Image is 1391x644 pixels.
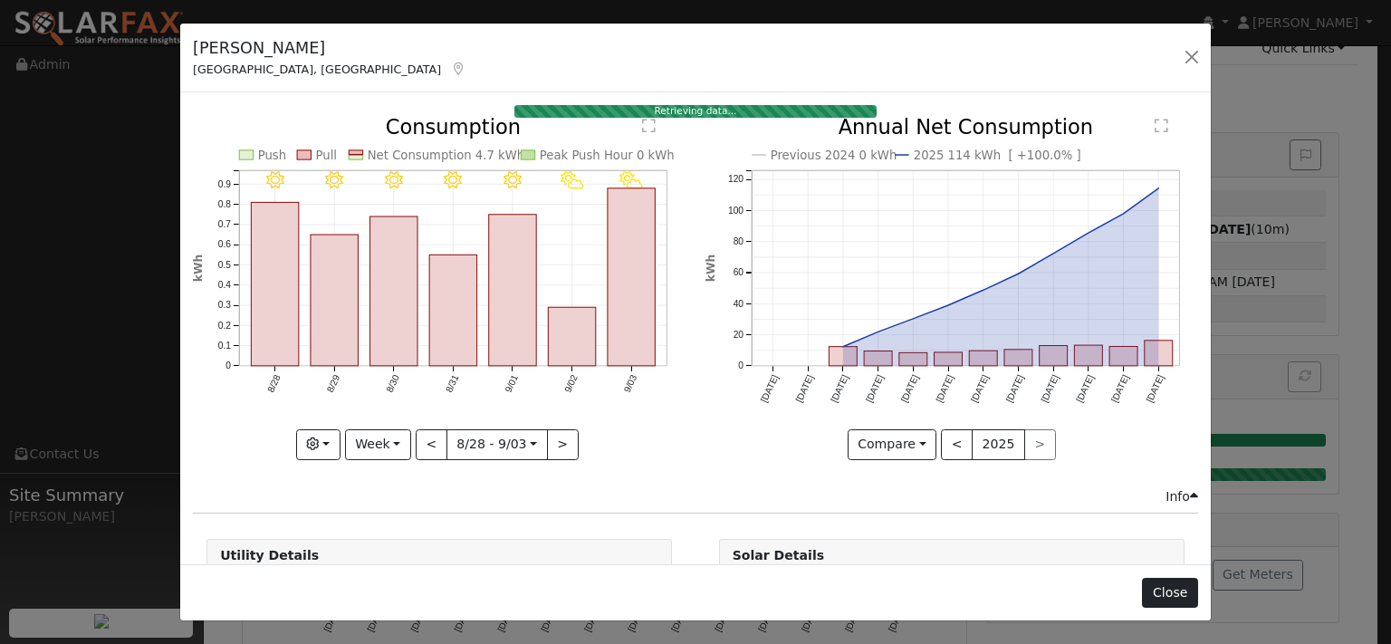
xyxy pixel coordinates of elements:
[642,119,656,134] text: 
[446,429,548,460] button: 8/28 - 9/03
[265,373,283,394] text: 8/28
[1039,374,1060,405] text: [DATE]
[218,179,232,189] text: 0.9
[793,374,815,405] text: [DATE]
[899,374,921,405] text: [DATE]
[969,374,991,405] text: [DATE]
[540,149,675,163] text: Peak Push Hour 0 kWh
[733,268,743,278] text: 60
[733,299,743,309] text: 40
[1142,578,1197,609] button: Close
[218,240,232,250] text: 0.6
[1145,341,1173,366] rect: onclick=""
[829,374,850,405] text: [DATE]
[386,116,521,139] text: Consumption
[864,351,892,366] rect: onclick=""
[311,235,359,367] rect: onclick=""
[727,175,743,185] text: 120
[549,308,597,367] rect: onclick=""
[218,301,232,311] text: 0.3
[193,36,466,60] h5: [PERSON_NAME]
[874,329,881,336] circle: onclick=""
[1050,250,1057,257] circle: onclick=""
[1166,487,1198,506] div: Info
[770,149,897,163] text: Previous 2024 0 kWh
[416,429,447,460] button: <
[738,361,743,371] text: 0
[218,321,232,331] text: 0.2
[1074,346,1102,367] rect: onclick=""
[316,149,337,163] text: Pull
[220,548,319,562] strong: Utility Details
[1039,346,1067,366] rect: onclick=""
[218,281,232,291] text: 0.4
[266,172,284,190] i: 8/28 - Clear
[444,373,461,394] text: 8/31
[251,203,299,367] rect: onclick=""
[218,220,232,230] text: 0.7
[1145,374,1166,405] text: [DATE]
[848,429,937,460] button: Compare
[325,373,342,394] text: 8/29
[563,373,580,394] text: 9/02
[345,429,411,460] button: Week
[514,105,877,118] div: Retrieving data...
[839,343,846,351] circle: onclick=""
[909,315,916,322] circle: onclick=""
[370,217,418,367] rect: onclick=""
[258,149,286,163] text: Push
[325,172,343,190] i: 8/29 - Clear
[838,116,1093,139] text: Annual Net Consumption
[193,62,441,76] span: [GEOGRAPHIC_DATA], [GEOGRAPHIC_DATA]
[899,353,927,366] rect: onclick=""
[934,353,962,367] rect: onclick=""
[622,373,639,394] text: 9/03
[1109,374,1131,405] text: [DATE]
[979,287,986,294] circle: onclick=""
[934,374,955,405] text: [DATE]
[727,206,743,216] text: 100
[450,62,466,76] a: Map
[445,172,463,190] i: 8/31 - Clear
[1119,210,1127,217] circle: onclick=""
[368,149,524,163] text: Net Consumption 4.7 kWh
[385,373,402,394] text: 8/30
[1004,374,1026,405] text: [DATE]
[1004,350,1032,366] rect: onclick=""
[547,429,579,460] button: >
[1085,230,1092,237] circle: onclick=""
[733,330,743,340] text: 20
[941,429,973,460] button: <
[864,374,886,405] text: [DATE]
[1155,185,1162,192] circle: onclick=""
[385,172,403,190] i: 8/30 - Clear
[504,172,522,190] i: 9/01 - Clear
[218,341,232,351] text: 0.1
[218,260,232,270] text: 0.5
[733,237,743,247] text: 80
[972,429,1025,460] button: 2025
[945,302,952,309] circle: onclick=""
[733,548,824,562] strong: Solar Details
[225,361,231,371] text: 0
[192,255,205,283] text: kWh
[829,347,857,366] rect: onclick=""
[913,149,1080,163] text: 2025 114 kWh [ +100.0% ]
[429,255,477,367] rect: onclick=""
[620,172,644,190] i: 9/03 - PartlyCloudy
[969,351,997,367] rect: onclick=""
[608,188,656,366] rect: onclick=""
[489,215,537,366] rect: onclick=""
[1155,119,1168,134] text: 
[1109,347,1137,366] rect: onclick=""
[561,172,584,190] i: 9/02 - PartlyCloudy
[1014,271,1022,278] circle: onclick=""
[504,373,521,394] text: 9/01
[705,255,717,283] text: kWh
[218,199,232,209] text: 0.8
[759,374,781,405] text: [DATE]
[1074,374,1096,405] text: [DATE]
